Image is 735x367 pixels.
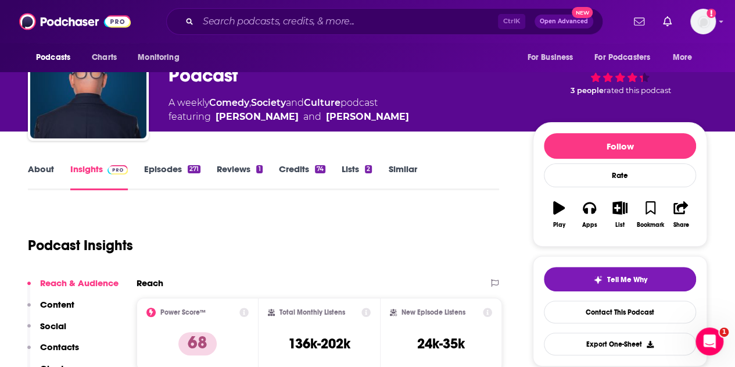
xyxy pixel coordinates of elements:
button: Apps [574,194,604,236]
span: rated this podcast [604,86,671,95]
span: and [286,97,304,108]
a: Society [251,97,286,108]
span: Ctrl K [498,14,525,29]
svg: Add a profile image [707,9,716,18]
button: Content [27,299,74,320]
button: Play [544,194,574,236]
span: Tell Me Why [607,275,647,284]
a: Similar [388,163,417,190]
button: Share [666,194,696,236]
iframe: Intercom live chat [695,327,723,355]
span: Logged in as gabrielle.gantz [690,9,716,34]
a: Contact This Podcast [544,301,696,323]
span: 3 people [571,86,604,95]
span: For Business [527,49,573,66]
a: Lists2 [342,163,372,190]
img: tell me why sparkle [593,275,603,284]
a: Show notifications dropdown [629,12,649,31]
span: , [249,97,251,108]
span: featuring [168,110,409,124]
button: open menu [587,47,667,69]
a: InsightsPodchaser Pro [70,163,128,190]
span: New [572,7,593,18]
img: Podchaser Pro [107,165,128,174]
span: and [303,110,321,124]
a: About [28,163,54,190]
h1: Podcast Insights [28,237,133,254]
button: open menu [665,47,707,69]
input: Search podcasts, credits, & more... [198,12,498,31]
button: Open AdvancedNew [535,15,593,28]
span: Open Advanced [540,19,588,24]
a: Culture [304,97,340,108]
a: Show notifications dropdown [658,12,676,31]
a: Reviews1 [217,163,262,190]
span: Charts [92,49,117,66]
div: 2 [365,165,372,173]
div: Rate [544,163,696,187]
span: 1 [719,327,729,337]
img: Howie Mandel Does Stuff Podcast [30,22,146,138]
p: Social [40,320,66,332]
div: 74 [315,165,325,173]
div: Bookmark [637,222,664,229]
div: Share [673,222,689,229]
h3: 136k-202k [288,335,350,352]
button: Export One-Sheet [544,333,696,355]
h2: Reach [137,277,163,288]
h2: Total Monthly Listens [279,308,345,316]
button: List [605,194,635,236]
div: List [615,222,625,229]
button: Follow [544,133,696,159]
span: Monitoring [138,49,179,66]
button: Show profile menu [690,9,716,34]
a: Charts [84,47,124,69]
div: Apps [582,222,597,229]
a: Credits74 [279,163,325,190]
p: Contacts [40,341,79,352]
span: For Podcasters [594,49,650,66]
div: Search podcasts, credits, & more... [166,8,603,35]
a: Episodes271 [144,163,200,190]
button: tell me why sparkleTell Me Why [544,267,696,291]
div: 271 [188,165,200,173]
a: Howie Mandel [216,110,299,124]
button: Bookmark [635,194,665,236]
button: open menu [28,47,85,69]
button: open menu [130,47,194,69]
h2: Power Score™ [160,308,206,316]
img: Podchaser - Follow, Share and Rate Podcasts [19,10,131,33]
div: 1 [256,165,262,173]
h2: New Episode Listens [401,308,465,316]
p: Content [40,299,74,310]
span: More [673,49,693,66]
p: 68 [178,332,217,355]
h3: 24k-35k [417,335,465,352]
button: Social [27,320,66,342]
button: Reach & Audience [27,277,119,299]
div: A weekly podcast [168,96,409,124]
a: Jackelyn Shultz [326,110,409,124]
div: Play [553,222,565,229]
button: open menu [519,47,587,69]
button: Contacts [27,341,79,363]
a: Comedy [209,97,249,108]
span: Podcasts [36,49,70,66]
p: Reach & Audience [40,277,119,288]
img: User Profile [690,9,716,34]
